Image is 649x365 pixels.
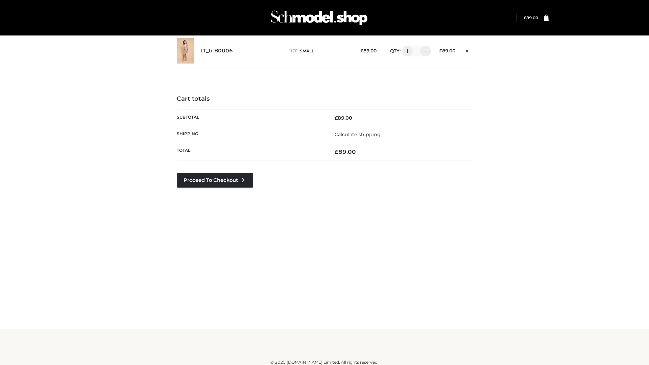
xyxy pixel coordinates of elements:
div: QTY: [383,46,429,56]
span: £ [439,48,442,53]
p: size : [289,48,350,54]
h4: Cart totals [177,95,472,103]
span: £ [335,148,338,155]
span: £ [524,15,526,20]
a: Proceed to Checkout [177,173,253,188]
bdi: 89.00 [335,115,352,121]
bdi: 89.00 [335,148,356,155]
img: LT_b-B0006 - SMALL [177,38,194,64]
bdi: 89.00 [524,15,538,20]
a: Calculate shipping [335,131,381,138]
th: Subtotal [177,109,324,126]
bdi: 89.00 [439,48,455,53]
span: £ [360,48,363,53]
a: Remove this item [462,46,472,54]
img: Schmodel Admin 964 [268,4,370,31]
th: Total [177,143,324,161]
span: SMALL [300,48,314,53]
bdi: 89.00 [360,48,377,53]
th: Shipping [177,126,324,143]
a: LT_b-B0006 [200,48,233,54]
a: £89.00 [524,15,538,20]
span: £ [335,115,338,121]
